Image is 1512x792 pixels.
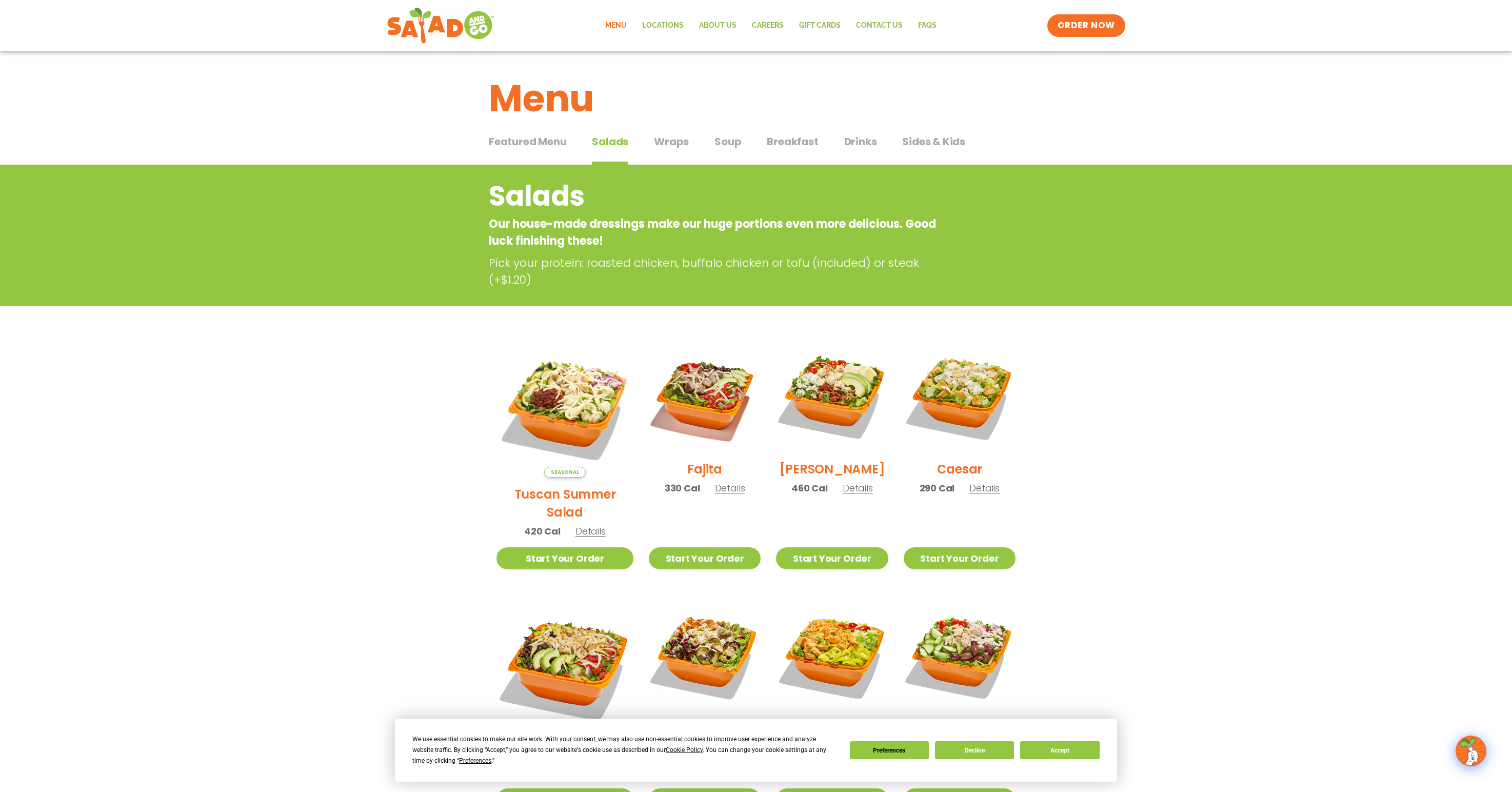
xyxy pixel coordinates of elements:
[850,741,929,759] button: Preferences
[687,460,722,478] h2: Fajita
[649,341,761,452] img: Product photo for Fajita Salad
[776,547,888,569] a: Start Your Order
[489,254,945,288] p: Pick your protein: roasted chicken, buffalo chicken or tofu (included) or steak (+$1.20)
[714,134,741,149] span: Soup
[791,14,848,37] a: GIFT CARDS
[654,134,689,149] span: Wraps
[496,547,633,569] a: Start Your Order
[844,134,877,149] span: Drinks
[598,14,634,37] a: Menu
[459,757,491,764] span: Preferences
[767,134,818,149] span: Breakfast
[1058,19,1115,32] span: ORDER NOW
[920,481,955,495] span: 290 Cal
[1457,737,1485,765] img: wpChatIcon
[843,482,873,494] span: Details
[489,134,566,149] span: Featured Menu
[395,719,1117,782] div: Cookie Consent Prompt
[937,460,983,478] h2: Caesar
[776,341,888,452] img: Product photo for Cobb Salad
[848,14,910,37] a: Contact Us
[412,734,837,766] div: We use essential cookies to make our site work. With your consent, we may also use non-essential ...
[544,467,586,478] span: Seasonal
[910,14,944,37] a: FAQs
[489,130,1023,165] div: Tabbed content
[902,134,965,149] span: Sides & Kids
[489,71,1023,126] h1: Menu
[691,14,744,37] a: About Us
[387,5,495,46] img: new-SAG-logo-768×292
[1047,14,1125,37] a: ORDER NOW
[496,485,633,521] h2: Tuscan Summer Salad
[935,741,1014,759] button: Decline
[776,600,888,711] img: Product photo for Buffalo Chicken Salad
[489,175,941,217] h2: Salads
[649,547,761,569] a: Start Your Order
[649,600,761,711] img: Product photo for Roasted Autumn Salad
[496,341,633,478] img: Product photo for Tuscan Summer Salad
[666,746,703,754] span: Cookie Policy
[904,341,1016,452] img: Product photo for Caesar Salad
[780,460,885,478] h2: [PERSON_NAME]
[524,524,561,538] span: 420 Cal
[969,482,1000,494] span: Details
[744,14,791,37] a: Careers
[575,525,606,538] span: Details
[1020,741,1099,759] button: Accept
[598,14,944,37] nav: Menu
[489,215,941,249] p: Our house-made dressings make our huge portions even more delicious. Good luck finishing these!
[715,482,745,494] span: Details
[634,14,691,37] a: Locations
[592,134,628,149] span: Salads
[496,600,633,737] img: Product photo for BBQ Ranch Salad
[904,547,1016,569] a: Start Your Order
[904,600,1016,711] img: Product photo for Greek Salad
[665,481,700,495] span: 330 Cal
[791,481,828,495] span: 460 Cal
